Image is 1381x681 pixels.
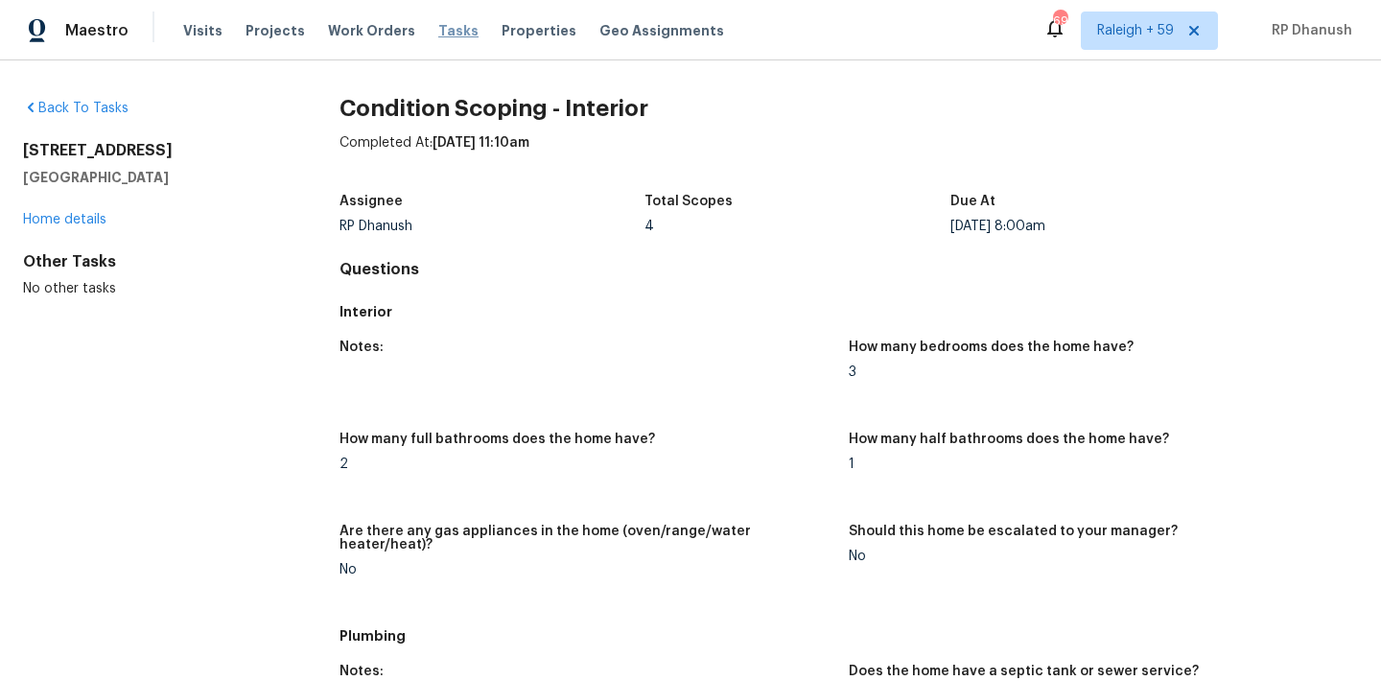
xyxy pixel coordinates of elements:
h2: Condition Scoping - Interior [339,99,1358,118]
h5: [GEOGRAPHIC_DATA] [23,168,278,187]
div: No [849,550,1343,563]
h5: Notes: [339,665,384,678]
span: Geo Assignments [599,21,724,40]
h4: Questions [339,260,1358,279]
h5: Plumbing [339,626,1358,646]
div: Completed At: [339,133,1358,183]
div: [DATE] 8:00am [950,220,1256,233]
a: Back To Tasks [23,102,129,115]
span: Properties [502,21,576,40]
div: 1 [849,458,1343,471]
h5: Interior [339,302,1358,321]
h5: Are there any gas appliances in the home (oven/range/water heater/heat)? [339,525,833,552]
h2: [STREET_ADDRESS] [23,141,278,160]
div: No [339,563,833,576]
span: Maestro [65,21,129,40]
h5: How many bedrooms does the home have? [849,340,1134,354]
div: 2 [339,458,833,471]
a: Home details [23,213,106,226]
div: Other Tasks [23,252,278,271]
div: RP Dhanush [339,220,645,233]
span: [DATE] 11:10am [433,136,529,150]
h5: How many half bathrooms does the home have? [849,433,1169,446]
h5: Due At [950,195,995,208]
span: Projects [246,21,305,40]
div: 698 [1053,12,1066,31]
h5: Assignee [339,195,403,208]
h5: How many full bathrooms does the home have? [339,433,655,446]
span: Visits [183,21,222,40]
h5: Should this home be escalated to your manager? [849,525,1178,538]
h5: Does the home have a septic tank or sewer service? [849,665,1199,678]
div: 4 [644,220,950,233]
span: Work Orders [328,21,415,40]
h5: Total Scopes [644,195,733,208]
span: Tasks [438,24,479,37]
span: No other tasks [23,282,116,295]
span: Raleigh + 59 [1097,21,1174,40]
h5: Notes: [339,340,384,354]
span: RP Dhanush [1264,21,1352,40]
div: 3 [849,365,1343,379]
